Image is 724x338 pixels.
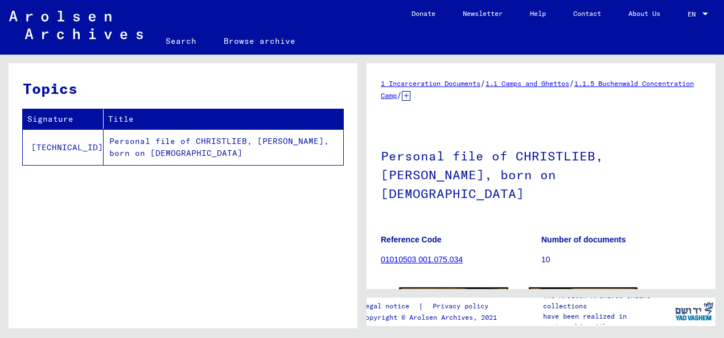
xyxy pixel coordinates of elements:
[381,130,701,217] h1: Personal file of CHRISTLIEB, [PERSON_NAME], born on [DEMOGRAPHIC_DATA]
[23,77,343,100] h3: Topics
[361,300,418,312] a: Legal notice
[381,235,442,244] b: Reference Code
[104,129,343,165] td: Personal file of CHRISTLIEB, [PERSON_NAME], born on [DEMOGRAPHIC_DATA]
[541,235,626,244] b: Number of documents
[423,300,502,312] a: Privacy policy
[9,11,143,39] img: Arolsen_neg.svg
[381,79,480,88] a: 1 Incarceration Documents
[23,109,104,129] th: Signature
[486,79,569,88] a: 1.1 Camps and Ghettos
[210,27,309,55] a: Browse archive
[688,10,700,18] span: EN
[569,78,574,88] span: /
[23,129,104,165] td: [TECHNICAL_ID]
[541,254,701,266] p: 10
[361,300,502,312] div: |
[381,255,463,264] a: 01010503 001.075.034
[104,109,343,129] th: Title
[480,78,486,88] span: /
[152,27,210,55] a: Search
[673,297,715,325] img: yv_logo.png
[543,291,672,311] p: The Arolsen Archives online collections
[397,90,402,100] span: /
[361,312,502,323] p: Copyright © Arolsen Archives, 2021
[543,311,672,332] p: have been realized in partnership with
